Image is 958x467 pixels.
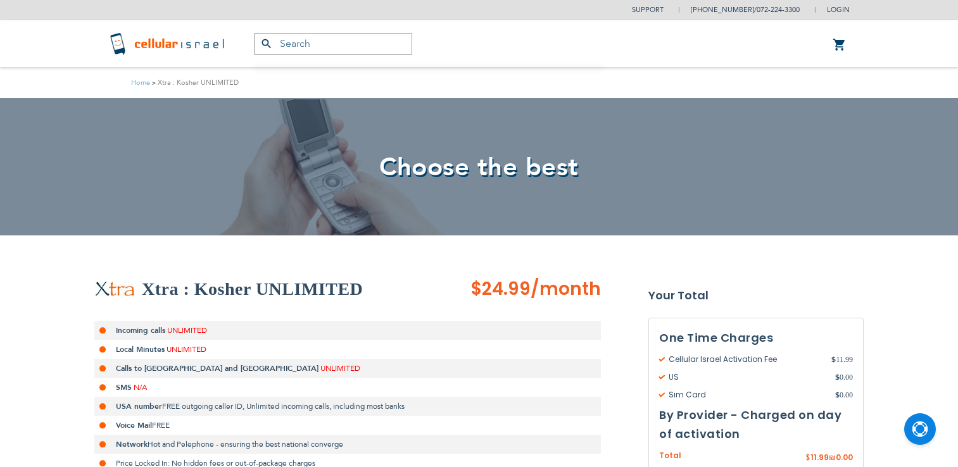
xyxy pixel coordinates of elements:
span: $ [805,452,810,464]
span: $ [835,389,840,401]
span: Hot and Pelephone - ensuring the best national converge [148,439,343,449]
span: 0.00 [835,371,853,383]
span: N/A [134,382,147,392]
a: Support [632,5,664,15]
span: UNLIMITED [167,344,206,354]
span: /month [531,277,601,302]
span: US [659,371,835,383]
span: Cellular Israel Activation Fee [659,354,831,365]
strong: SMS [116,382,132,392]
span: Total [659,450,681,462]
img: Cellular Israel [109,31,229,56]
span: FREE outgoing caller ID, Unlimited incoming calls, including most banks [162,401,405,411]
span: $ [835,371,840,383]
strong: Network [116,439,148,449]
input: Search [254,33,412,55]
strong: Voice Mail [116,420,152,430]
span: UNLIMITED [320,363,360,373]
span: 0.00 [836,452,853,463]
span: $24.99 [470,277,531,301]
img: Xtra : Kosher UNLIMITED [94,281,136,297]
strong: Your Total [648,286,864,305]
span: UNLIMITED [167,325,207,335]
span: $ [831,354,836,365]
span: Login [827,5,850,15]
span: FREE [152,420,170,430]
li: / [678,1,800,19]
span: ₪ [829,452,836,464]
span: 0.00 [835,389,853,401]
span: Choose the best [379,150,579,185]
h2: Xtra : Kosher UNLIMITED [142,277,363,302]
strong: USA number [116,401,162,411]
a: [PHONE_NUMBER] [691,5,754,15]
h3: One Time Charges [659,328,853,347]
span: Sim Card [659,389,835,401]
strong: Local Minutes [116,344,165,354]
strong: Calls to [GEOGRAPHIC_DATA] and [GEOGRAPHIC_DATA] [116,363,318,373]
a: Home [131,78,150,87]
li: Xtra : Kosher UNLIMITED [150,77,239,89]
span: 11.99 [831,354,853,365]
a: 072-224-3300 [757,5,800,15]
h3: By Provider - Charged on day of activation [659,406,853,444]
strong: Incoming calls [116,325,165,335]
span: 11.99 [810,452,829,463]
